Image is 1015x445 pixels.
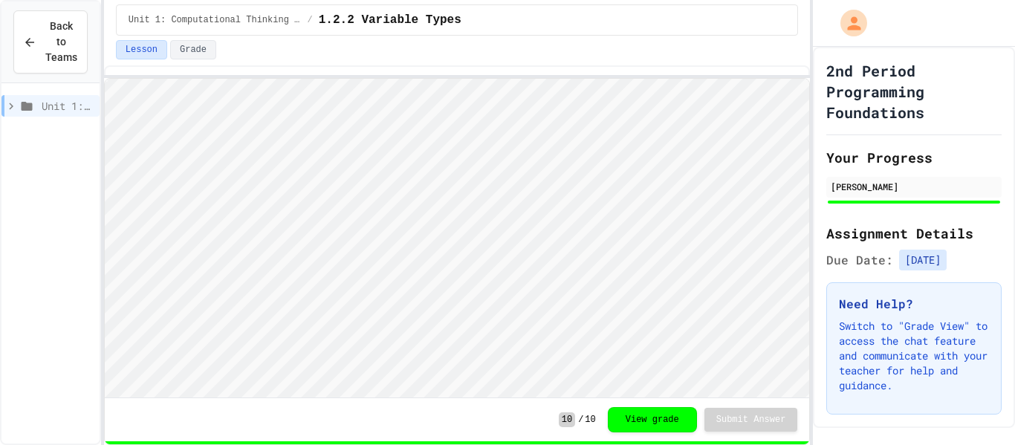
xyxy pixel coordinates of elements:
span: / [308,14,313,26]
h2: Assignment Details [826,223,1002,244]
span: Back to Teams [45,19,77,65]
span: / [578,414,583,426]
p: Switch to "Grade View" to access the chat feature and communicate with your teacher for help and ... [839,319,989,393]
button: View grade [608,407,697,432]
button: Lesson [116,40,167,59]
div: My Account [825,6,871,40]
span: Due Date: [826,251,893,269]
div: [PERSON_NAME] [831,180,997,193]
span: Unit 1: Computational Thinking and Problem Solving [129,14,302,26]
h2: Your Progress [826,147,1002,168]
span: Submit Answer [716,414,786,426]
h1: 2nd Period Programming Foundations [826,60,1002,123]
span: Unit 1: Computational Thinking and Problem Solving [42,98,94,114]
button: Back to Teams [13,10,88,74]
h3: Need Help? [839,295,989,313]
span: [DATE] [899,250,947,270]
button: Grade [170,40,216,59]
iframe: Snap! Programming Environment [105,79,810,397]
span: 10 [559,412,575,427]
button: Submit Answer [704,408,798,432]
span: 10 [585,414,595,426]
span: 1.2.2 Variable Types [319,11,461,29]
